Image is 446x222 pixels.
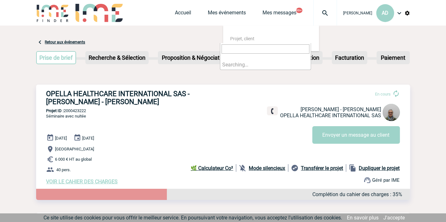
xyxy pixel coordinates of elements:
[375,92,391,96] span: En cours
[46,114,86,119] span: Séminaire avec nuitée
[37,52,76,64] p: Prise de brief
[44,215,342,221] span: Ce site utilise des cookies pour vous offrir le meilleur service. En poursuivant votre navigation...
[220,60,311,70] li: Searching…
[263,10,297,19] a: Mes messages
[384,215,405,221] a: J'accepte
[349,164,356,172] img: file_copy-black-24dp.png
[36,4,69,22] img: IME-Finder
[57,167,71,172] span: 40 pers.
[301,106,381,112] span: [PERSON_NAME] - [PERSON_NAME]
[301,165,343,171] b: Transférer le projet
[377,52,409,64] p: Paiement
[383,104,400,121] img: 123011-0.JPG
[231,36,255,41] span: Projet, client
[249,165,286,171] b: Mode silencieux
[55,136,67,141] span: [DATE]
[191,165,233,171] b: 🌿 Calculateur Co²
[333,52,367,64] p: Facturation
[347,215,379,221] a: En savoir plus
[343,11,372,15] span: [PERSON_NAME]
[46,179,118,185] a: VOIR LE CAHIER DES CHARGES
[86,52,148,64] p: Recherche & Sélection
[280,112,381,119] span: OPELLA HEALTHCARE INTERNATIONAL SAS
[372,177,400,183] span: Géré par IME
[270,108,275,114] img: fixe.png
[46,90,238,106] h3: OPELLA HEALTHCARE INTERNATIONAL SAS - [PERSON_NAME] - [PERSON_NAME]
[312,126,400,144] button: Envoyer un message au client
[208,10,246,19] a: Mes événements
[364,176,371,184] img: support.png
[55,147,94,152] span: [GEOGRAPHIC_DATA]
[45,40,85,44] a: Retour aux événements
[159,52,231,64] p: Proposition & Négociation
[191,164,236,172] a: 🌿 Calculateur Co²
[82,136,94,141] span: [DATE]
[382,10,388,16] span: AD
[175,10,192,19] a: Accueil
[359,165,400,171] b: Dupliquer le projet
[296,8,302,13] button: 99+
[46,108,64,113] b: Projet ID :
[55,157,92,162] span: 6 000 € HT au global
[36,108,410,113] p: 2000423222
